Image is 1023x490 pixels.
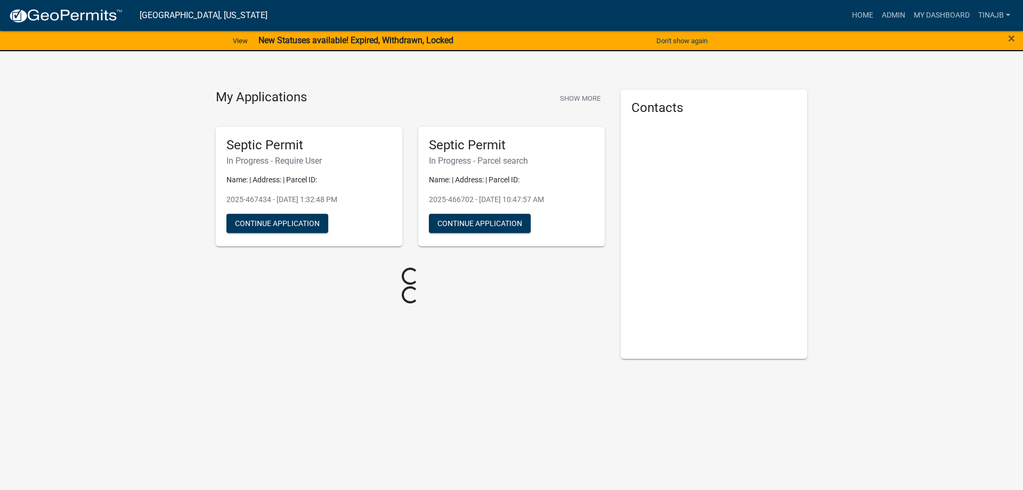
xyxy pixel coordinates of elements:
[226,214,328,233] button: Continue Application
[429,138,594,153] h5: Septic Permit
[910,5,974,26] a: My Dashboard
[226,138,392,153] h5: Septic Permit
[878,5,910,26] a: Admin
[258,35,453,45] strong: New Statuses available! Expired, Withdrawn, Locked
[216,90,307,106] h4: My Applications
[631,100,797,116] h5: Contacts
[226,194,392,205] p: 2025-467434 - [DATE] 1:32:48 PM
[652,32,712,50] button: Don't show again
[1008,31,1015,46] span: ×
[848,5,878,26] a: Home
[974,5,1014,26] a: Tinajb
[1008,32,1015,45] button: Close
[226,156,392,166] h6: In Progress - Require User
[429,174,594,186] p: Name: | Address: | Parcel ID:
[140,6,267,25] a: [GEOGRAPHIC_DATA], [US_STATE]
[226,174,392,186] p: Name: | Address: | Parcel ID:
[429,194,594,205] p: 2025-466702 - [DATE] 10:47:57 AM
[429,156,594,166] h6: In Progress - Parcel search
[429,214,531,233] button: Continue Application
[229,32,252,50] a: View
[556,90,605,107] button: Show More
